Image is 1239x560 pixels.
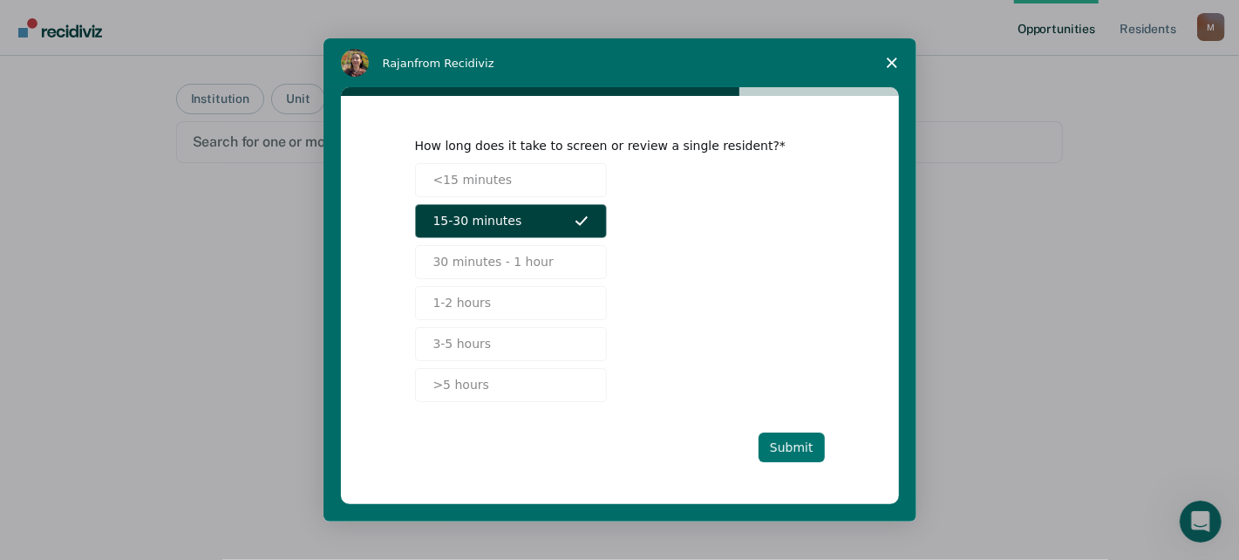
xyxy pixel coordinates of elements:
[415,138,799,154] div: How long does it take to screen or review a single resident?
[433,376,489,394] span: >5 hours
[868,38,916,87] span: Close survey
[433,335,492,353] span: 3-5 hours
[759,433,825,462] button: Submit
[433,294,492,312] span: 1-2 hours
[341,49,369,77] img: Profile image for Rajan
[433,171,513,189] span: <15 minutes
[415,204,607,238] button: 15-30 minutes
[433,212,522,230] span: 15-30 minutes
[415,368,607,402] button: >5 hours
[433,253,554,271] span: 30 minutes - 1 hour
[415,163,607,197] button: <15 minutes
[414,57,494,70] span: from Recidiviz
[415,327,607,361] button: 3-5 hours
[415,286,607,320] button: 1-2 hours
[415,245,607,279] button: 30 minutes - 1 hour
[383,57,415,70] span: Rajan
